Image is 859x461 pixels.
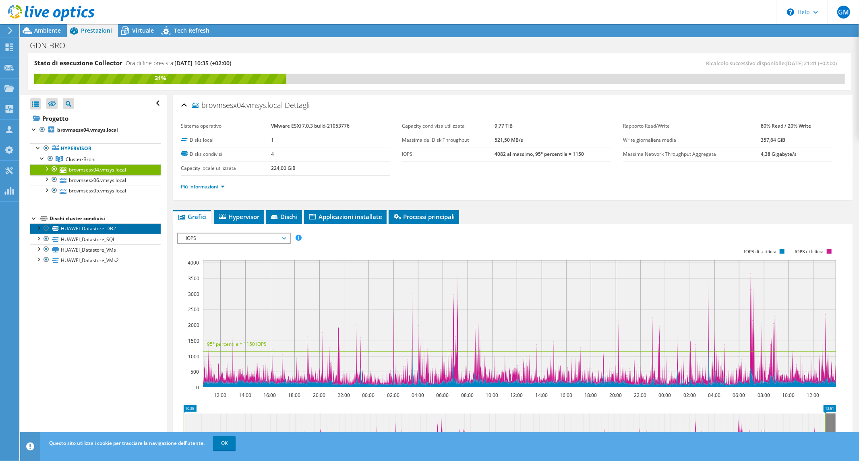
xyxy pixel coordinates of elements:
[271,122,350,129] b: VMware ESXi 7.0.3 build-21053776
[761,151,797,157] b: 4,38 Gigabyte/s
[795,249,824,254] text: IOPS di lettura
[271,165,296,172] b: 224,00 GiB
[393,213,455,221] span: Processi principali
[30,186,161,196] a: brovmsesx05.vmsys.local
[708,392,720,399] text: 04:00
[486,392,498,399] text: 10:00
[30,234,161,244] a: HUAWEI_Datastore_SQL
[584,392,597,399] text: 18:00
[337,392,350,399] text: 22:00
[177,213,207,221] span: Grafici
[181,164,271,172] label: Capacity locale utilizzata
[402,122,495,130] label: Capacity condivisa utilizzata
[313,392,325,399] text: 20:00
[271,136,274,143] b: 1
[786,60,837,67] span: [DATE] 21:41 (+02:00)
[182,234,286,243] span: IOPS
[132,27,154,34] span: Virtuale
[387,392,399,399] text: 02:00
[271,151,274,157] b: 4
[623,122,761,130] label: Rapporto Read/Write
[49,440,205,447] span: Questo sito utilizza i cookie per tracciare la navigazione dell'utente.
[30,223,161,234] a: HUAWEI_Datastore_DB2
[402,150,495,158] label: IOPS:
[535,392,548,399] text: 14:00
[758,392,770,399] text: 08:00
[495,122,513,129] b: 9,77 TiB
[623,150,761,158] label: Massima Network Throughput Aggregata
[218,213,260,221] span: Hypervisor
[263,392,276,399] text: 16:00
[181,150,271,158] label: Disks condivisi
[30,154,161,164] a: Cluster-Broni
[30,255,161,265] a: HUAWEI_Datastore_VMs2
[181,183,225,190] a: Più informazioni
[188,337,199,344] text: 1500
[30,125,161,135] a: brovmsesx04.vmsys.local
[288,392,300,399] text: 18:00
[190,368,199,375] text: 500
[188,291,199,298] text: 3000
[658,392,671,399] text: 00:00
[495,136,523,143] b: 521,50 MB/s
[560,392,572,399] text: 16:00
[436,392,449,399] text: 06:00
[188,353,199,360] text: 1000
[181,122,271,130] label: Sistema operativo
[837,6,850,19] span: GM
[30,175,161,185] a: brovmsesx06.vmsys.local
[57,126,118,133] b: brovmsesx04.vmsys.local
[270,213,298,221] span: Dischi
[402,136,495,144] label: Massima del Disk Throughput
[50,214,161,223] div: Dischi cluster condivisi
[761,136,786,143] b: 357,64 GiB
[461,392,474,399] text: 08:00
[510,392,523,399] text: 12:00
[807,392,819,399] text: 12:00
[207,341,267,347] text: 95° percentile = 1150 IOPS
[192,101,283,110] span: brovmsesx04.vmsys.local
[683,392,696,399] text: 02:00
[787,8,794,16] svg: \n
[30,244,161,255] a: HUAWEI_Datastore_VMs
[188,275,199,282] text: 3500
[744,249,776,254] text: IOPS di scrittura
[623,136,761,144] label: Write giornaliera media
[308,213,383,221] span: Applicazioni installate
[634,392,646,399] text: 22:00
[285,100,310,110] span: Dettagli
[733,392,745,399] text: 06:00
[34,74,286,83] div: 31%
[174,59,231,67] span: [DATE] 10:35 (+02:00)
[782,392,795,399] text: 10:00
[30,143,161,154] a: Hypervisor
[706,60,841,67] span: Ricalcolo successivo disponibile:
[495,151,584,157] b: 4082 al massimo, 95° percentile = 1150
[188,322,199,329] text: 2000
[174,27,209,34] span: Tech Refresh
[214,392,226,399] text: 12:00
[412,392,424,399] text: 04:00
[188,306,199,313] text: 2500
[609,392,622,399] text: 20:00
[761,122,811,129] b: 80% Read / 20% Write
[188,259,199,266] text: 4000
[81,27,112,34] span: Prestazioni
[239,392,251,399] text: 14:00
[34,27,61,34] span: Ambiente
[30,164,161,175] a: brovmsesx04.vmsys.local
[196,384,199,391] text: 0
[66,156,95,163] span: Cluster-Broni
[181,136,271,144] label: Disks locali
[213,436,236,451] a: OK
[126,59,231,68] h4: Ora di fine prevista:
[362,392,375,399] text: 00:00
[26,41,78,50] h1: GDN-BRO
[30,112,161,125] a: Progetto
